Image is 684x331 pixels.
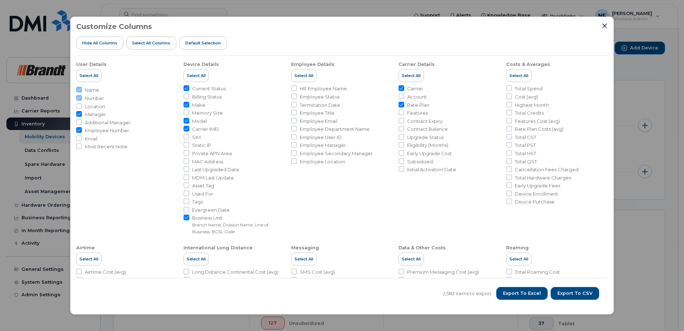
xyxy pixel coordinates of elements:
[402,73,421,78] span: Select All
[291,61,334,68] div: Employee Details
[407,158,433,165] span: Subsidized
[300,110,334,116] span: Employee Title
[407,93,427,100] span: Account
[76,253,102,265] button: Select All
[192,277,283,284] span: Long Distance Continental Usage (avg)
[515,158,537,165] span: Total QST
[192,126,219,133] span: Carrier IMEI
[407,134,444,141] span: Upgrade Status
[85,135,97,142] span: Email
[192,222,268,234] small: Branch Name, Division Name, Line of Business, BCSL Code
[402,256,421,262] span: Select All
[515,277,560,284] span: Roaming Cost (avg)
[515,110,544,116] span: Total Credits
[85,103,105,110] span: Location
[300,277,339,284] span: SMS Usage (avg)
[557,290,592,297] span: Export to CSV
[506,245,529,251] div: Roaming
[192,93,222,100] span: Billing Status
[192,134,201,141] span: SIM
[515,118,560,125] span: Features Cost (avg)
[300,118,337,125] span: Employee Email
[551,287,599,300] button: Export to CSV
[515,134,536,141] span: Total GST
[407,110,428,116] span: Features
[192,150,232,157] span: Private APN Area
[192,85,226,92] span: Current Status
[76,37,123,49] button: Hide All Columns
[515,102,549,109] span: Highest Month
[85,127,129,134] span: Employee Number
[192,269,278,275] span: Long Distance Continental Cost (avg)
[407,85,423,92] span: Carrier
[515,182,560,189] span: Early Upgrade Fees
[407,126,448,133] span: Contract Balance
[300,269,335,275] span: SMS Cost (avg)
[192,142,211,149] span: Static IP
[192,102,205,109] span: Make
[407,118,443,125] span: Contract Expiry
[515,142,536,149] span: Total PST
[300,93,339,100] span: Employee Status
[132,40,170,46] span: Select all Columns
[187,73,206,78] span: Select All
[300,102,340,109] span: Termination Date
[184,61,219,68] div: Device Details
[506,69,532,82] button: Select All
[187,256,206,262] span: Select All
[85,143,127,150] span: Most Recent Note
[515,85,543,92] span: Total Spend
[515,198,554,205] span: Device Purchase
[79,73,98,78] span: Select All
[291,69,317,82] button: Select All
[184,253,209,265] button: Select All
[300,126,370,133] span: Employee Department Name
[192,158,223,165] span: MAC Address
[192,182,214,189] span: Asset Tag
[407,166,456,173] span: Initial Activation Date
[407,277,482,284] span: Subscription Services Cost (avg)
[515,269,560,275] span: Total Roaming Cost
[184,69,209,82] button: Select All
[407,150,452,157] span: Early Upgrade Cost
[509,256,528,262] span: Select All
[192,166,239,173] span: Last Upgraded Date
[509,73,528,78] span: Select All
[503,290,541,297] span: Export to Excel
[192,191,213,197] span: Used For
[192,110,223,116] span: Memory Size
[300,158,345,165] span: Employee Location
[601,23,608,29] button: Close
[399,253,424,265] button: Select All
[85,277,130,284] span: Airtime Usage (avg)
[399,61,435,68] div: Carrier Details
[291,253,317,265] button: Select All
[184,245,253,251] div: International Long Distance
[515,150,536,157] span: Total HST
[515,166,578,173] span: Cancellation Fees Charged
[82,40,117,46] span: Hide All Columns
[294,256,313,262] span: Select All
[506,61,550,68] div: Costs & Averages
[300,142,346,149] span: Employee Manager
[192,215,285,221] span: Business Unit
[76,69,102,82] button: Select All
[443,290,492,297] span: 2,582 items to export
[291,245,319,251] div: Messaging
[85,95,104,102] span: Number
[85,87,99,93] span: Name
[515,93,538,100] span: Cost (avg)
[192,198,203,205] span: Tags
[294,73,313,78] span: Select All
[126,37,177,49] button: Select all Columns
[399,245,446,251] div: Data & Other Costs
[515,126,563,133] span: Rate Plan Costs (avg)
[496,287,548,300] button: Export to Excel
[515,174,571,181] span: Total Hardware Charges
[515,191,558,197] span: Device Enrollment
[185,40,221,46] span: Default Selection
[300,85,347,92] span: HR Employee Name
[407,269,479,275] span: Premium Messaging Cost (avg)
[85,111,106,118] span: Manager
[407,142,448,149] span: Eligibility (Months)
